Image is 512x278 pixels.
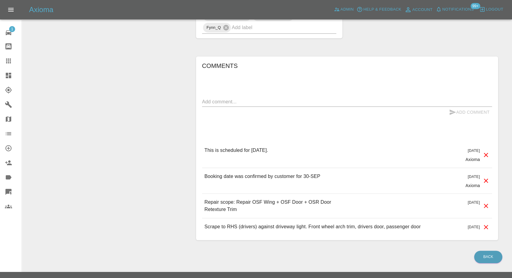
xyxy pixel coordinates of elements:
p: Axioma [465,156,480,162]
p: Axioma [465,183,480,189]
button: Notifications [434,5,475,14]
span: Notifications [442,6,474,13]
button: Open drawer [4,2,18,17]
span: [DATE] [468,175,480,179]
p: Repair scope: Repair OSF Wing + OSF Door + OSR Door Retexture Trim [204,199,331,213]
span: [DATE] [468,149,480,153]
h6: Comments [202,61,492,71]
div: Fynn_Q [203,23,231,32]
a: Admin [332,5,355,14]
p: This is scheduled for [DATE]. [204,147,268,154]
span: Fynn_Q [203,24,224,31]
span: 99+ [470,3,480,9]
p: Scrape to RHS (drivers) against driveway light. Front wheel arch trim, drivers door, passenger door [204,223,421,230]
span: Logout [486,6,503,13]
span: [DATE] [468,225,480,229]
a: Back [474,251,502,263]
span: Admin [341,6,354,13]
input: Add label [232,23,320,32]
a: Account [403,5,434,15]
button: Logout [478,5,505,14]
span: Help & Feedback [363,6,401,13]
span: Account [412,6,433,13]
p: Booking date was confirmed by customer for 30-SEP [204,173,321,180]
h5: Axioma [29,5,53,15]
span: 1 [9,26,15,32]
button: Help & Feedback [355,5,403,14]
span: [DATE] [468,200,480,205]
